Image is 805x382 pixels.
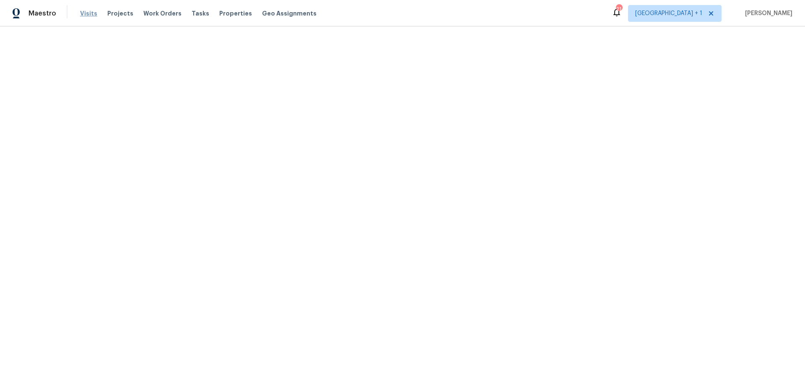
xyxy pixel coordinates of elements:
span: Work Orders [143,9,182,18]
span: Properties [219,9,252,18]
span: [PERSON_NAME] [742,9,792,18]
div: 21 [616,5,622,13]
span: Tasks [192,10,209,16]
span: Maestro [29,9,56,18]
span: [GEOGRAPHIC_DATA] + 1 [635,9,702,18]
span: Visits [80,9,97,18]
span: Projects [107,9,133,18]
span: Geo Assignments [262,9,317,18]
